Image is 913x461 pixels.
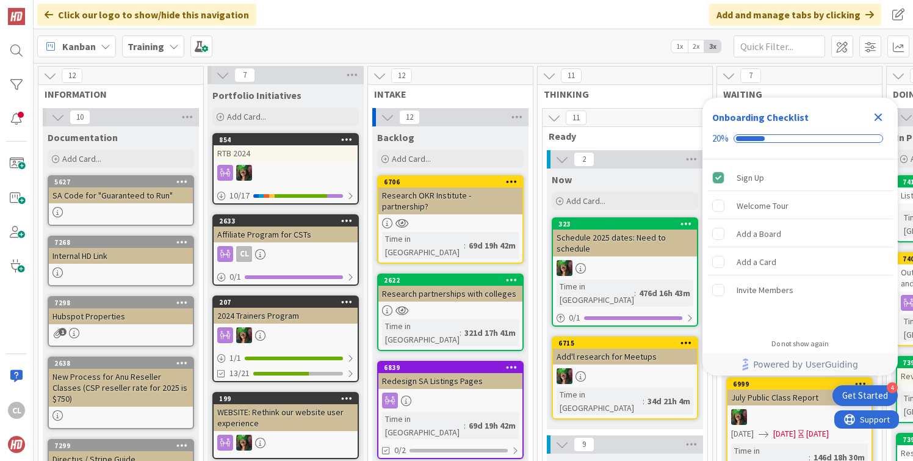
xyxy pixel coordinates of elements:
span: WAITING [723,88,867,100]
span: : [634,286,636,300]
div: Click our logo to show/hide this navigation [37,4,256,26]
div: 321d 17h 41m [461,326,519,339]
div: 854RTB 2024 [214,134,358,161]
span: 0 / 1 [569,311,580,324]
a: 323Schedule 2025 dates: Need to scheduleSLTime in [GEOGRAPHIC_DATA]:476d 16h 43m0/1 [552,217,698,327]
div: Add a Card [737,255,776,269]
div: 0/1 [214,269,358,285]
div: SL [727,409,872,425]
div: 2622 [378,275,522,286]
span: 7 [234,68,255,82]
span: 10 / 17 [229,189,250,202]
div: 7268 [54,238,193,247]
div: 5627 [54,178,193,186]
span: 12 [62,68,82,83]
div: 854 [214,134,358,145]
div: Get Started [842,390,888,402]
a: 2633Affiliate Program for CSTsCL0/1 [212,214,359,286]
div: 7299 [54,441,193,450]
span: 10 [70,110,90,125]
div: 7298 [49,297,193,308]
span: 11 [561,68,582,83]
div: 6839 [378,362,522,373]
img: SL [236,327,252,343]
img: SL [731,409,747,425]
span: : [464,239,466,252]
div: Hubspot Properties [49,308,193,324]
div: SA Code for "Guaranteed to Run" [49,187,193,203]
div: 6706Research OKR Institute - partnership? [378,176,522,214]
a: 7268Internal HD Link [48,236,194,286]
a: Powered by UserGuiding [709,354,892,376]
div: 6715Add'l research for Meetups [553,338,697,365]
div: 7299 [49,440,193,451]
div: 2633Affiliate Program for CSTs [214,216,358,242]
div: 2638 [49,358,193,369]
div: 2024 Trainers Program [214,308,358,324]
span: : [460,326,461,339]
span: Add Card... [62,153,101,164]
div: 199 [219,394,358,403]
div: 34d 21h 4m [644,394,693,408]
a: 7298Hubspot Properties [48,296,194,347]
div: Onboarding Checklist [712,110,809,125]
span: Add Card... [392,153,431,164]
div: SL [553,260,697,276]
div: 69d 19h 42m [466,419,519,432]
div: 6839 [384,363,522,372]
div: 2622Research partnerships with colleges [378,275,522,302]
div: Checklist items [702,159,898,331]
a: 6715Add'l research for MeetupsSLTime in [GEOGRAPHIC_DATA]:34d 21h 4m [552,336,698,419]
div: Do not show again [771,339,829,349]
div: Sign Up [737,170,764,185]
a: 6839Redesign SA Listings PagesTime in [GEOGRAPHIC_DATA]:69d 19h 42m0/2 [377,361,524,459]
img: SL [236,435,252,451]
div: SL [214,327,358,343]
div: Close Checklist [868,107,888,127]
div: 323 [553,219,697,230]
div: SL [214,165,358,181]
div: 207 [214,297,358,308]
div: 476d 16h 43m [636,286,693,300]
span: 0 / 1 [229,270,241,283]
div: SL [214,435,358,451]
div: Add a Board [737,227,781,241]
input: Quick Filter... [734,35,825,57]
a: 854RTB 2024SL10/17 [212,133,359,205]
img: avatar [8,436,25,453]
div: 2638New Process for Anu Reseller Classes (CSP reseller rate for 2025 is $750) [49,358,193,407]
span: : [643,394,644,408]
div: Time in [GEOGRAPHIC_DATA] [557,388,643,415]
div: 6706 [384,178,522,186]
span: Now [552,173,572,186]
div: 323Schedule 2025 dates: Need to schedule [553,219,697,256]
span: 1 [59,328,67,336]
div: Invite Members [737,283,793,297]
div: Add'l research for Meetups [553,349,697,365]
span: INFORMATION [45,88,188,100]
div: Add a Card is incomplete. [707,249,893,275]
a: 199WEBSITE: Rethink our website user experienceSL [212,392,359,459]
div: 6999 [727,379,872,390]
div: Research partnerships with colleges [378,286,522,302]
div: 2622 [384,276,522,285]
span: 0/2 [394,444,406,457]
span: Powered by UserGuiding [753,357,858,372]
div: Add and manage tabs by clicking [709,4,881,26]
a: 5627SA Code for "Guaranteed to Run" [48,175,194,226]
span: 12 [399,110,420,125]
div: 10/17 [214,188,358,203]
span: Add Card... [566,195,605,206]
div: 0/1 [553,310,697,325]
div: 6999July Public Class Report [727,379,872,405]
div: 5627SA Code for "Guaranteed to Run" [49,176,193,203]
span: 3x [704,40,721,53]
div: SL [553,368,697,384]
div: 1/1 [214,350,358,366]
span: [DATE] [773,427,796,440]
div: 7268 [49,237,193,248]
img: Visit kanbanzone.com [8,8,25,25]
span: 2x [688,40,704,53]
div: 2633 [214,216,358,227]
div: 7268Internal HD Link [49,237,193,264]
